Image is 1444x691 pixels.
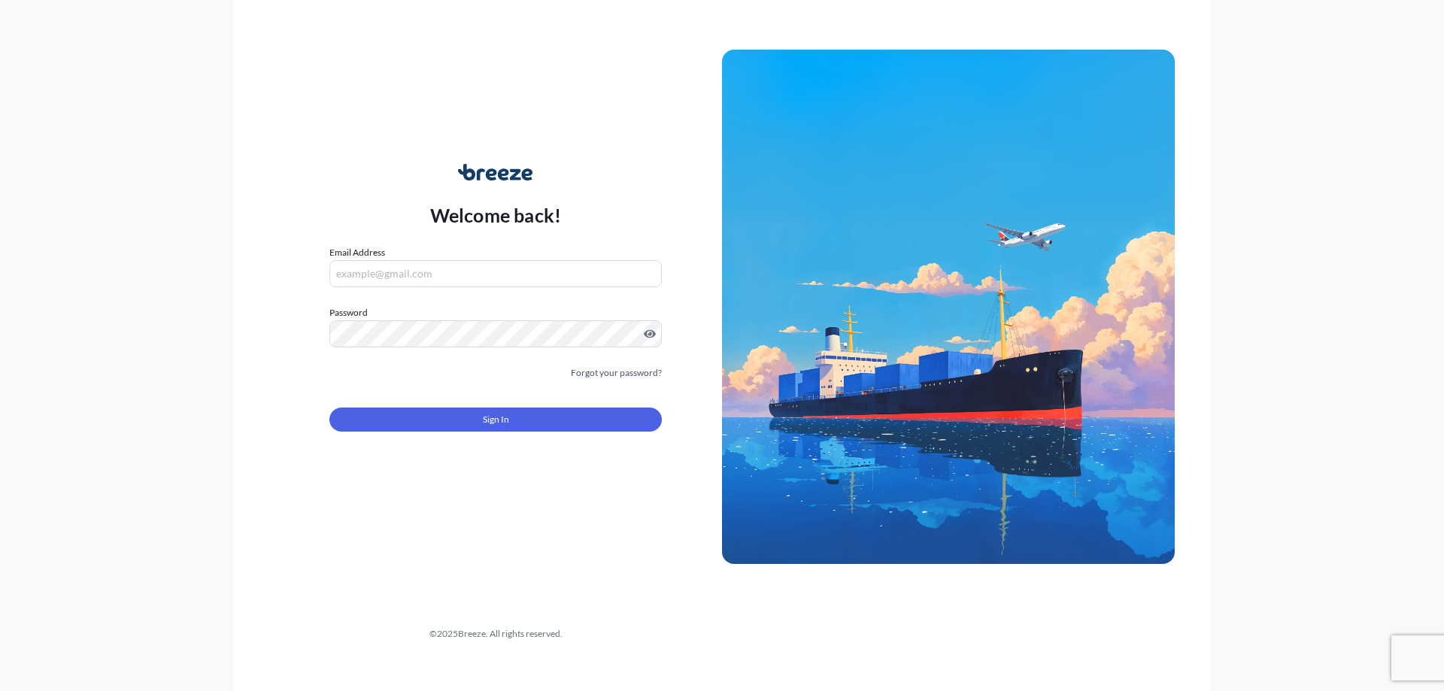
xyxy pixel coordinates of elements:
[430,203,562,227] p: Welcome back!
[722,50,1175,564] img: Ship illustration
[329,305,662,320] label: Password
[329,245,385,260] label: Email Address
[483,412,509,427] span: Sign In
[644,328,656,340] button: Show password
[269,626,722,641] div: © 2025 Breeze. All rights reserved.
[329,408,662,432] button: Sign In
[571,365,662,380] a: Forgot your password?
[329,260,662,287] input: example@gmail.com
